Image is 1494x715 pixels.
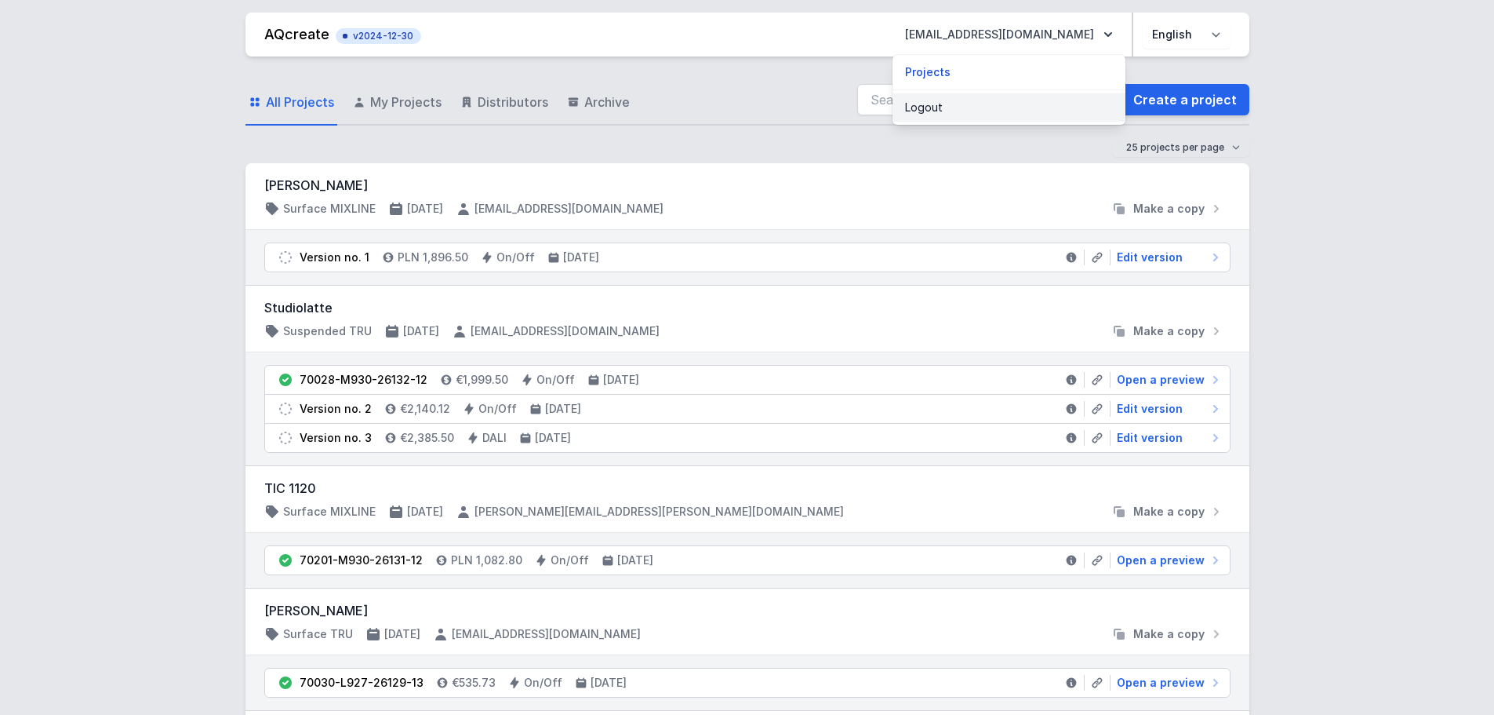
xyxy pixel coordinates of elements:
h4: [DATE] [591,675,627,691]
span: Make a copy [1133,626,1205,642]
span: All Projects [266,93,334,111]
h4: [DATE] [407,504,443,520]
a: Edit version [1111,430,1223,446]
h4: [DATE] [545,401,581,417]
a: Archive [564,80,633,126]
h4: [PERSON_NAME][EMAIL_ADDRESS][PERSON_NAME][DOMAIN_NAME] [474,504,844,520]
a: Open a preview [1111,372,1223,388]
h3: [PERSON_NAME] [264,601,1230,620]
img: draft.svg [278,250,293,265]
div: Version no. 3 [300,430,372,446]
h4: €1,999.50 [456,372,508,388]
button: Make a copy [1105,504,1230,520]
span: Archive [584,93,630,111]
a: Open a preview [1111,675,1223,691]
h4: On/Off [478,401,517,417]
span: Edit version [1117,250,1183,265]
h4: [DATE] [403,323,439,339]
h4: DALI [482,430,507,446]
a: AQcreate [264,26,329,42]
span: Edit version [1117,430,1183,446]
button: Make a copy [1105,201,1230,217]
h4: [DATE] [563,250,599,265]
span: Open a preview [1117,372,1205,388]
span: Edit version [1117,401,1183,417]
input: Search among projects and versions... [857,84,1108,115]
a: My Projects [350,80,445,126]
button: Make a copy [1105,323,1230,339]
div: 70030-L927-26129-13 [300,675,423,691]
span: My Projects [370,93,442,111]
h4: €535.73 [452,675,496,691]
a: Open a preview [1111,553,1223,568]
div: Version no. 1 [300,250,369,265]
h4: On/Off [551,553,589,568]
h4: [DATE] [603,372,639,388]
h4: [EMAIL_ADDRESS][DOMAIN_NAME] [474,201,663,217]
a: Create a project [1121,84,1249,115]
h4: €2,385.50 [400,430,454,446]
h3: TIC 1120 [264,479,1230,498]
span: Make a copy [1133,201,1205,217]
h4: Surface MIXLINE [283,504,376,520]
h4: [DATE] [617,553,653,568]
span: Distributors [478,93,548,111]
h4: PLN 1,896.50 [398,250,468,265]
div: 70201-M930-26131-12 [300,553,423,568]
button: [EMAIL_ADDRESS][DOMAIN_NAME] [892,20,1125,49]
h4: Surface TRU [283,626,353,642]
h4: PLN 1,082.80 [451,553,522,568]
h4: On/Off [496,250,535,265]
div: 70028-M930-26132-12 [300,372,427,388]
span: Open a preview [1117,553,1205,568]
h3: [PERSON_NAME] [264,176,1230,195]
span: Make a copy [1133,323,1205,339]
h4: [EMAIL_ADDRESS][DOMAIN_NAME] [452,626,641,642]
a: Distributors [457,80,551,126]
span: v2024-12-30 [344,30,413,42]
h4: €2,140.12 [400,401,450,417]
span: Make a copy [1133,504,1205,520]
a: Projects [892,58,1125,86]
button: Make a copy [1105,626,1230,642]
h4: [DATE] [535,430,571,446]
h4: [DATE] [384,626,420,642]
h4: Suspended TRU [283,323,372,339]
h4: On/Off [536,372,575,388]
button: v2024-12-30 [336,25,421,44]
button: Logout [892,93,1125,122]
img: draft.svg [278,430,293,446]
span: Open a preview [1117,675,1205,691]
div: [EMAIL_ADDRESS][DOMAIN_NAME] [892,55,1125,125]
h4: [DATE] [407,201,443,217]
a: Edit version [1111,250,1223,265]
h4: Surface MIXLINE [283,201,376,217]
a: All Projects [245,80,337,126]
a: Edit version [1111,401,1223,417]
h4: On/Off [524,675,562,691]
h3: Studiolatte [264,298,1230,317]
select: Choose language [1143,20,1230,49]
img: draft.svg [278,401,293,417]
div: Version no. 2 [300,401,372,417]
h4: [EMAIL_ADDRESS][DOMAIN_NAME] [471,323,660,339]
